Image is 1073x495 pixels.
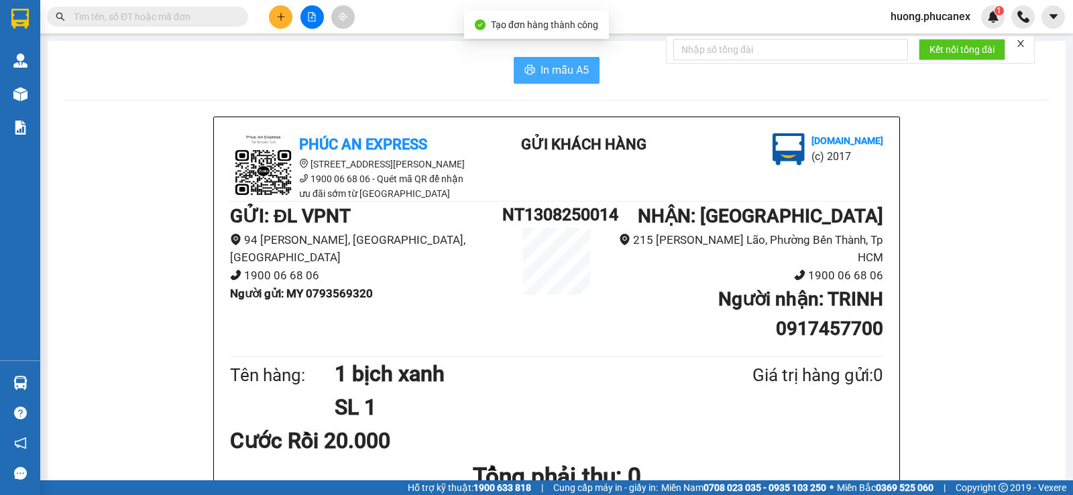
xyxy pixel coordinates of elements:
button: Kết nối tổng đài [919,39,1005,60]
span: notification [14,437,27,449]
img: warehouse-icon [13,87,27,101]
span: search [56,12,65,21]
span: environment [299,159,308,168]
li: [STREET_ADDRESS][PERSON_NAME] [230,157,471,171]
li: 1900 06 68 06 - Quét mã QR để nhận ưu đãi sớm từ [GEOGRAPHIC_DATA] [230,171,471,201]
span: aim [338,12,347,21]
button: caret-down [1041,5,1065,29]
img: phone-icon [1017,11,1029,23]
span: environment [230,234,241,245]
span: message [14,467,27,480]
h1: SL 1 [335,391,687,424]
span: plus [276,12,286,21]
span: | [541,480,543,495]
h1: Tổng phải thu: 0 [230,458,883,495]
span: copyright [999,483,1008,492]
div: Cước Rồi 20.000 [230,424,445,457]
h1: 1 bịch xanh [335,357,687,391]
span: phone [794,269,805,281]
img: logo.jpg [773,133,805,165]
img: logo-vxr [11,9,29,29]
img: warehouse-icon [13,376,27,390]
input: Tìm tên, số ĐT hoặc mã đơn [74,9,232,24]
b: [DOMAIN_NAME] [811,135,883,146]
span: caret-down [1048,11,1060,23]
span: huong.phucanex [880,8,981,25]
strong: 1900 633 818 [473,482,531,493]
span: close [1016,39,1025,48]
div: Tên hàng: [230,362,335,389]
button: aim [331,5,355,29]
span: file-add [307,12,317,21]
span: 1 [997,6,1001,15]
sup: 1 [995,6,1004,15]
span: question-circle [14,407,27,419]
b: NHẬN : [GEOGRAPHIC_DATA] [638,205,883,227]
span: Kết nối tổng đài [929,42,995,57]
b: GỬI : ĐL VPNT [230,205,351,227]
span: Hỗ trợ kỹ thuật: [408,480,531,495]
span: phone [230,269,241,281]
button: file-add [300,5,324,29]
li: (c) 2017 [811,148,883,165]
img: warehouse-icon [13,54,27,68]
span: Miền Nam [661,480,826,495]
b: Người gửi : MY 0793569320 [230,287,373,300]
strong: 0369 525 060 [876,482,934,493]
li: 1900 06 68 06 [230,267,502,285]
h1: NT1308250014 [502,202,611,228]
b: Gửi khách hàng [521,136,646,153]
img: solution-icon [13,121,27,135]
span: ⚪️ [830,485,834,490]
li: 94 [PERSON_NAME], [GEOGRAPHIC_DATA], [GEOGRAPHIC_DATA] [230,231,502,267]
span: Miền Bắc [837,480,934,495]
b: Người nhận : TRINH 0917457700 [718,288,883,340]
div: Giá trị hàng gửi: 0 [687,362,883,389]
img: logo.jpg [230,133,297,200]
button: plus [269,5,292,29]
span: Cung cấp máy in - giấy in: [553,480,658,495]
li: 1900 06 68 06 [611,267,883,285]
strong: 0708 023 035 - 0935 103 250 [703,482,826,493]
input: Nhập số tổng đài [673,39,908,60]
button: printerIn mẫu A5 [514,57,600,84]
span: check-circle [475,19,486,30]
span: environment [619,234,630,245]
li: 215 [PERSON_NAME] Lão, Phường Bến Thành, Tp HCM [611,231,883,267]
img: icon-new-feature [987,11,999,23]
span: printer [524,64,535,77]
span: phone [299,173,308,183]
b: Phúc An Express [299,136,427,153]
span: In mẫu A5 [541,62,589,78]
span: | [944,480,946,495]
span: Tạo đơn hàng thành công [491,19,598,30]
